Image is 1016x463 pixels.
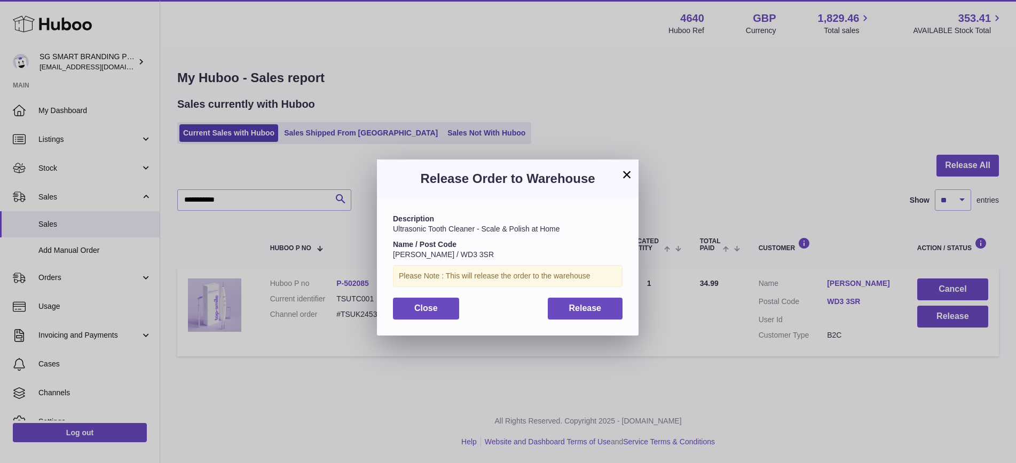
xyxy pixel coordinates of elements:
span: Ultrasonic Tooth Cleaner - Scale & Polish at Home [393,225,560,233]
strong: Name / Post Code [393,240,456,249]
span: Close [414,304,438,313]
h3: Release Order to Warehouse [393,170,623,187]
strong: Description [393,214,434,223]
button: Release [548,298,623,320]
button: × [620,168,633,181]
span: [PERSON_NAME] / WD3 3SR [393,250,494,259]
div: Please Note : This will release the order to the warehouse [393,265,623,287]
button: Close [393,298,459,320]
span: Release [569,304,602,313]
